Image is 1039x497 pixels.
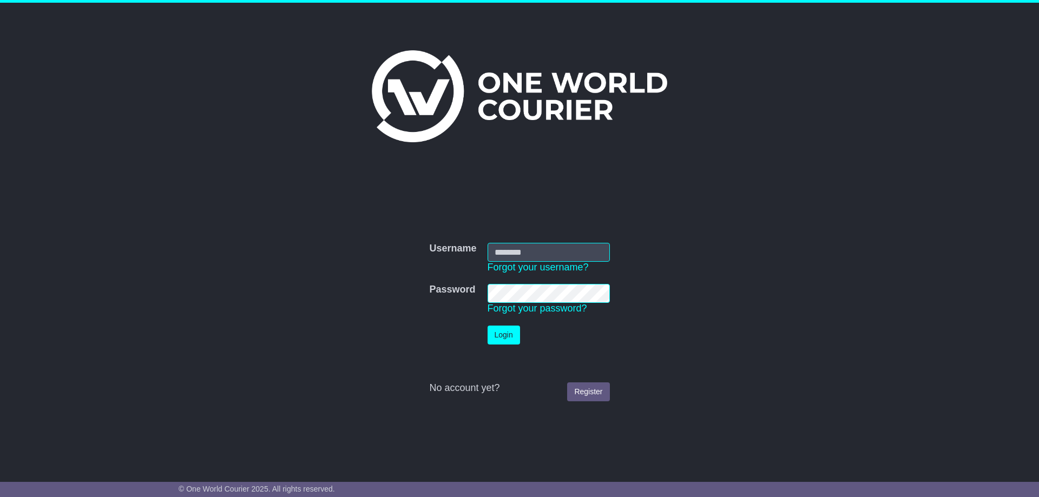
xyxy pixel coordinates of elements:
img: One World [372,50,667,142]
a: Forgot your password? [488,303,587,314]
a: Register [567,382,609,401]
button: Login [488,326,520,344]
div: No account yet? [429,382,609,394]
label: Password [429,284,475,296]
span: © One World Courier 2025. All rights reserved. [179,485,335,493]
a: Forgot your username? [488,262,589,273]
label: Username [429,243,476,255]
